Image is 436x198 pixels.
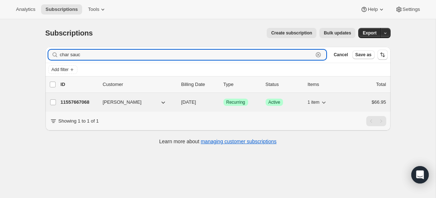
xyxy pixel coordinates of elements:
[103,81,175,88] p: Customer
[61,81,97,88] p: ID
[223,81,260,88] div: Type
[319,28,355,38] button: Bulk updates
[61,97,386,107] div: 11557667068[PERSON_NAME][DATE]SuccessRecurringSuccessActive1 item$66.95
[368,7,378,12] span: Help
[226,99,245,105] span: Recurring
[324,30,351,36] span: Bulk updates
[411,166,429,183] div: Open Intercom Messenger
[334,52,348,58] span: Cancel
[352,50,375,59] button: Save as
[45,29,93,37] span: Subscriptions
[61,81,386,88] div: IDCustomerBilling DateTypeStatusItemsTotal
[391,4,424,15] button: Settings
[52,67,69,73] span: Add filter
[159,138,276,145] p: Learn more about
[61,99,97,106] p: 11557667068
[45,7,78,12] span: Subscriptions
[366,116,386,126] nav: Pagination
[378,50,388,60] button: Sort the results
[181,81,218,88] p: Billing Date
[269,99,280,105] span: Active
[60,50,314,60] input: Filter subscribers
[16,7,35,12] span: Analytics
[363,30,376,36] span: Export
[315,51,322,58] button: Clear
[403,7,420,12] span: Settings
[358,28,381,38] button: Export
[376,81,386,88] p: Total
[181,99,196,105] span: [DATE]
[48,65,77,74] button: Add filter
[266,81,302,88] p: Status
[98,96,171,108] button: [PERSON_NAME]
[201,139,276,144] a: managing customer subscriptions
[41,4,82,15] button: Subscriptions
[372,99,386,105] span: $66.95
[356,4,389,15] button: Help
[12,4,40,15] button: Analytics
[271,30,312,36] span: Create subscription
[308,81,344,88] div: Items
[103,99,142,106] span: [PERSON_NAME]
[267,28,316,38] button: Create subscription
[84,4,111,15] button: Tools
[355,52,372,58] span: Save as
[58,117,99,125] p: Showing 1 to 1 of 1
[331,50,351,59] button: Cancel
[308,97,328,107] button: 1 item
[88,7,99,12] span: Tools
[308,99,320,105] span: 1 item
